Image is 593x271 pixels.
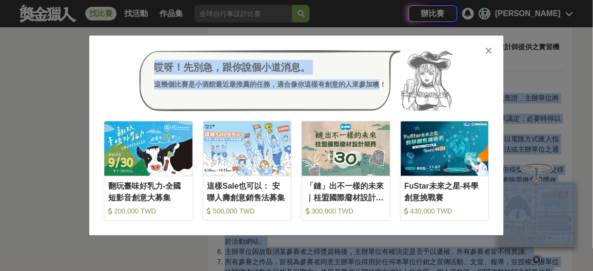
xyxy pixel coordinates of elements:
[207,206,288,216] div: 500,000 TWD
[306,206,386,216] div: 300,000 TWD
[104,121,193,221] a: Cover Image翻玩臺味好乳力-全國短影音創意大募集 200,000 TWD
[400,121,490,221] a: Cover ImageFuStar未來之星-科學創意挑戰賽 430,000 TWD
[401,50,454,112] img: Avatar
[108,206,189,216] div: 200,000 TWD
[104,121,193,175] img: Cover Image
[405,180,485,202] div: FuStar未來之星-科學創意挑戰賽
[203,121,292,221] a: Cover Image這樣Sale也可以： 安聯人壽創意銷售法募集 500,000 TWD
[154,79,386,90] div: 這幾個比賽是小酒館最近最推薦的任務，適合像你這樣有創意的人來參加噢！
[405,206,485,216] div: 430,000 TWD
[306,180,386,202] div: 「鏈」出不一樣的未來｜桂盟國際廢材設計競賽
[154,60,386,75] div: 哎呀！先別急，跟你說個小道消息。
[207,180,288,202] div: 這樣Sale也可以： 安聯人壽創意銷售法募集
[203,121,292,175] img: Cover Image
[108,180,189,202] div: 翻玩臺味好乳力-全國短影音創意大募集
[401,121,489,175] img: Cover Image
[301,121,391,221] a: Cover Image「鏈」出不一樣的未來｜桂盟國際廢材設計競賽 300,000 TWD
[302,121,390,175] img: Cover Image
